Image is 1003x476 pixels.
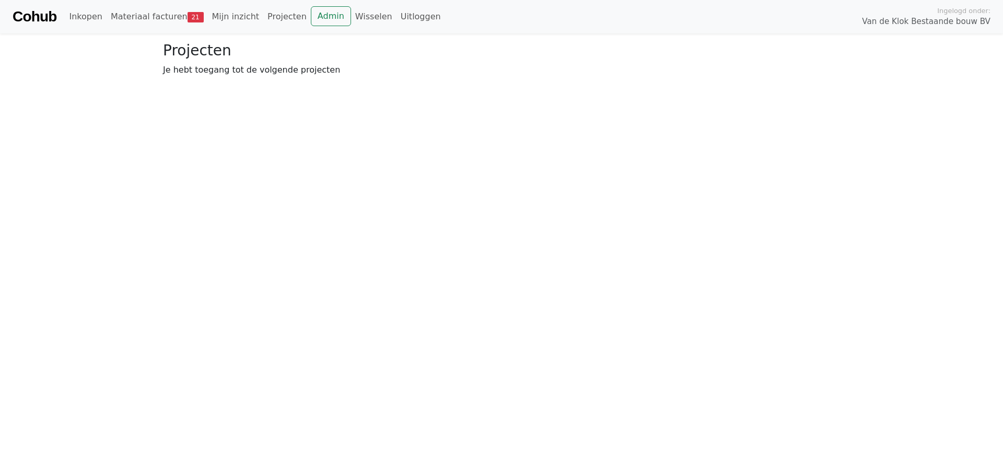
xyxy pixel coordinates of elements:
a: Inkopen [65,6,106,27]
a: Admin [311,6,351,26]
a: Projecten [263,6,311,27]
a: Uitloggen [396,6,445,27]
p: Je hebt toegang tot de volgende projecten [163,64,840,76]
h3: Projecten [163,42,840,60]
span: Van de Klok Bestaande bouw BV [862,16,990,28]
a: Wisselen [351,6,396,27]
a: Materiaal facturen21 [107,6,208,27]
a: Cohub [13,4,56,29]
span: 21 [188,12,204,22]
a: Mijn inzicht [208,6,264,27]
span: Ingelogd onder: [937,6,990,16]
